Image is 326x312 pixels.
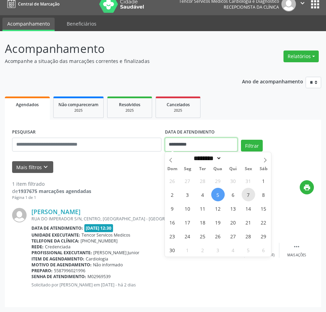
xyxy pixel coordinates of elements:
[226,202,240,215] span: Novembro 13, 2025
[31,250,92,256] b: Profissional executante:
[166,202,179,215] span: Novembro 9, 2025
[31,225,83,231] b: Data de atendimento:
[42,163,49,171] i: keyboard_arrow_down
[196,174,209,187] span: Outubro 28, 2025
[181,174,194,187] span: Outubro 27, 2025
[12,208,27,222] img: img
[81,238,118,244] span: [PHONE_NUMBER]
[93,250,139,256] span: [PERSON_NAME] Junior
[12,180,91,187] div: 1 item filtrado
[287,253,306,258] div: Mais ações
[180,167,195,171] span: Seg
[181,229,194,243] span: Novembro 24, 2025
[181,215,194,229] span: Novembro 17, 2025
[31,208,81,215] a: [PERSON_NAME]
[242,215,255,229] span: Novembro 21, 2025
[224,4,279,10] span: Recepcionista da clínica
[241,167,256,171] span: Sex
[82,232,130,238] span: Tencor Servicos Medicos
[54,268,85,274] span: 5587996021996
[300,180,314,194] button: print
[31,232,80,238] b: Unidade executante:
[31,256,84,262] b: Item de agendamento:
[165,127,215,138] label: DATA DE ATENDIMENTO
[211,229,225,243] span: Novembro 26, 2025
[226,215,240,229] span: Novembro 20, 2025
[226,243,240,257] span: Dezembro 4, 2025
[18,188,91,194] strong: 1937675 marcações agendadas
[242,188,255,201] span: Novembro 7, 2025
[196,188,209,201] span: Novembro 4, 2025
[45,244,71,250] span: Credenciada
[225,167,241,171] span: Qui
[192,155,222,162] select: Month
[165,167,180,171] span: Dom
[242,202,255,215] span: Novembro 14, 2025
[31,216,210,222] div: RUA DO IMPERADOR S/N, CENTRO, [GEOGRAPHIC_DATA] - [GEOGRAPHIC_DATA]
[58,102,99,108] span: Não compareceram
[167,102,190,108] span: Cancelados
[241,140,263,152] button: Filtrar
[12,127,36,138] label: PESQUISAR
[293,243,300,250] i: 
[5,40,226,57] p: Acompanhamento
[93,262,123,268] span: Não informado
[84,224,113,232] span: [DATE] 12:30
[257,243,270,257] span: Dezembro 6, 2025
[303,184,311,191] i: print
[166,174,179,187] span: Outubro 26, 2025
[31,268,53,274] b: Preparo:
[195,167,210,171] span: Ter
[112,108,147,113] div: 2025
[31,274,86,279] b: Senha de atendimento:
[222,155,244,162] input: Year
[181,202,194,215] span: Novembro 10, 2025
[257,215,270,229] span: Novembro 22, 2025
[283,51,319,62] button: Relatórios
[166,243,179,257] span: Novembro 30, 2025
[12,195,91,201] div: Página 1 de 1
[31,282,210,288] p: Solicitado por [PERSON_NAME] em [DATE] - há 2 dias
[196,215,209,229] span: Novembro 18, 2025
[166,188,179,201] span: Novembro 2, 2025
[12,187,91,195] div: de
[31,244,44,250] b: Rede:
[62,18,101,30] a: Beneficiários
[31,238,79,244] b: Telefone da clínica:
[58,108,99,113] div: 2025
[196,229,209,243] span: Novembro 25, 2025
[119,102,140,108] span: Resolvidos
[86,256,108,262] span: Cardiologia
[257,202,270,215] span: Novembro 15, 2025
[257,229,270,243] span: Novembro 29, 2025
[18,1,59,7] span: Central de Marcação
[12,161,53,173] button: Mais filtroskeyboard_arrow_down
[226,174,240,187] span: Outubro 30, 2025
[210,167,225,171] span: Qua
[5,57,226,65] p: Acompanhe a situação das marcações correntes e finalizadas
[242,77,303,85] p: Ano de acompanhamento
[181,243,194,257] span: Dezembro 1, 2025
[256,167,271,171] span: Sáb
[226,188,240,201] span: Novembro 6, 2025
[257,188,270,201] span: Novembro 8, 2025
[16,102,39,108] span: Agendados
[2,18,55,31] a: Acompanhamento
[196,243,209,257] span: Dezembro 2, 2025
[242,229,255,243] span: Novembro 28, 2025
[242,243,255,257] span: Dezembro 5, 2025
[211,243,225,257] span: Dezembro 3, 2025
[242,174,255,187] span: Outubro 31, 2025
[226,229,240,243] span: Novembro 27, 2025
[87,274,111,279] span: M02969539
[181,188,194,201] span: Novembro 3, 2025
[166,229,179,243] span: Novembro 23, 2025
[211,202,225,215] span: Novembro 12, 2025
[166,215,179,229] span: Novembro 16, 2025
[211,174,225,187] span: Outubro 29, 2025
[211,188,225,201] span: Novembro 5, 2025
[211,215,225,229] span: Novembro 19, 2025
[196,202,209,215] span: Novembro 11, 2025
[161,108,195,113] div: 2025
[31,262,92,268] b: Motivo de agendamento:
